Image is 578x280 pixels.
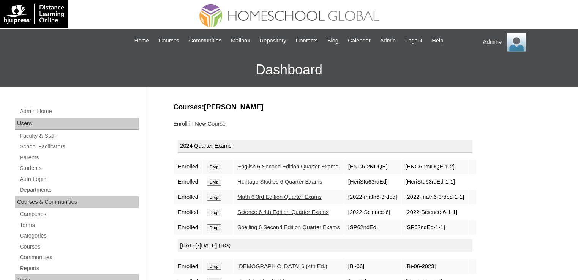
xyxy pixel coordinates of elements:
a: Enroll in New Course [173,121,226,127]
a: Auto Login [19,175,139,184]
input: Drop [207,194,221,201]
td: [2022-Science-6-1-1] [402,205,468,220]
a: Reports [19,264,139,273]
span: Contacts [296,36,318,45]
td: [SP62ndEd-1-1] [402,220,468,235]
td: [Bi-06] [344,259,401,274]
span: Blog [327,36,338,45]
span: Admin [380,36,396,45]
div: [DATE]-[DATE] (HG) [178,239,472,252]
td: Enrolled [174,175,202,189]
div: 2024 Quarter Exams [178,140,472,153]
td: Enrolled [174,160,202,174]
a: Science 6 4th Edition Quarter Exams [237,209,328,215]
a: Admin [376,36,400,45]
a: Heritage Studies 6 Quarter Exams [237,179,322,185]
td: [2022-Science-6] [344,205,401,220]
h3: Dashboard [4,53,574,87]
td: [HeriStu63rdEd] [344,175,401,189]
td: Enrolled [174,190,202,204]
input: Drop [207,263,221,270]
a: [DEMOGRAPHIC_DATA] 6 (4th Ed.) [237,263,327,269]
td: [Bi-06-2023] [402,259,468,274]
a: Departments [19,185,139,195]
span: Help [432,36,443,45]
td: [ENG6-2NDQE-1-2] [402,160,468,174]
td: [2022-math6-3rded] [344,190,401,204]
input: Drop [207,179,221,186]
span: Mailbox [231,36,250,45]
span: Logout [405,36,422,45]
td: [2022-math6-3rded-1-1] [402,190,468,204]
a: Blog [324,36,342,45]
a: Faculty & Staff [19,131,139,141]
img: Admin Homeschool Global [507,33,526,52]
td: [ENG6-2NDQE] [344,160,401,174]
a: Help [428,36,447,45]
div: Courses & Communities [15,196,139,208]
td: Enrolled [174,205,202,220]
input: Drop [207,209,221,216]
a: Spelling 6 Second Edition Quarter Exams [237,224,340,230]
span: Repository [260,36,286,45]
td: Enrolled [174,259,202,274]
a: Contacts [292,36,322,45]
td: Enrolled [174,220,202,235]
span: Courses [159,36,180,45]
a: Courses [155,36,183,45]
a: Categories [19,231,139,241]
td: [SP62ndEd] [344,220,401,235]
span: Home [134,36,149,45]
a: Math 6 3rd Edition Quarter Exams [237,194,322,200]
span: Calendar [348,36,370,45]
a: Students [19,164,139,173]
a: Communities [185,36,225,45]
span: Communities [189,36,221,45]
a: Repository [256,36,290,45]
a: English 6 Second Edition Quarter Exams [237,164,338,170]
h3: Courses:[PERSON_NAME] [173,102,549,112]
div: Admin [483,33,570,52]
a: Logout [401,36,426,45]
img: logo-white.png [4,4,64,24]
a: School Facilitators [19,142,139,151]
a: Courses [19,242,139,252]
a: Communities [19,253,139,262]
td: [HeriStu63rdEd-1-1] [402,175,468,189]
a: Campuses [19,209,139,219]
a: Terms [19,220,139,230]
input: Drop [207,164,221,170]
a: Mailbox [227,36,254,45]
div: Users [15,118,139,130]
a: Home [131,36,153,45]
a: Parents [19,153,139,162]
input: Drop [207,224,221,231]
a: Calendar [344,36,374,45]
a: Admin Home [19,107,139,116]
